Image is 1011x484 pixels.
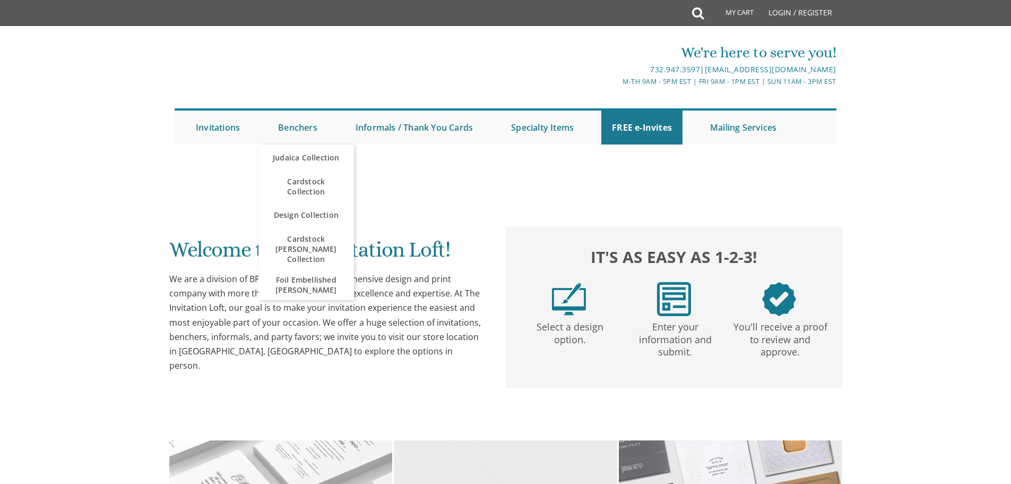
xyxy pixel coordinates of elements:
[169,238,485,269] h1: Welcome to The Invitation Loft!
[396,42,836,63] div: We're here to serve you!
[258,269,354,300] a: Foil Embellished [PERSON_NAME]
[269,269,343,300] span: Foil Embellished [PERSON_NAME]
[705,64,836,74] a: [EMAIL_ADDRESS][DOMAIN_NAME]
[185,111,250,145] a: Invitations
[396,76,836,87] div: M-Th 9am - 5pm EST | Fri 9am - 1pm EST | Sun 11am - 3pm EST
[345,111,483,145] a: Informals / Thank You Cards
[650,64,700,74] a: 732.947.3597
[258,228,354,269] a: Cardstock [PERSON_NAME] Collection
[657,282,691,316] img: step2.png
[258,202,354,228] a: Design Collection
[730,316,831,359] p: You'll receive a proof to review and approve.
[269,171,343,202] span: Cardstock Collection
[269,228,343,269] span: Cardstock [PERSON_NAME] Collection
[169,272,485,373] div: We are a division of BP Print Group, a comprehensive design and print company with more than 30 y...
[699,111,787,145] a: Mailing Services
[396,63,836,76] div: |
[762,282,796,316] img: step3.png
[703,1,761,28] a: My Cart
[258,171,354,202] a: Cardstock Collection
[258,145,354,171] a: Judaica Collection
[267,111,328,145] a: Benchers
[601,111,682,145] a: FREE e-Invites
[552,282,586,316] img: step1.png
[516,245,832,269] h2: It's as easy as 1-2-3!
[625,316,725,359] p: Enter your information and submit.
[520,316,620,346] p: Select a design option.
[500,111,584,145] a: Specialty Items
